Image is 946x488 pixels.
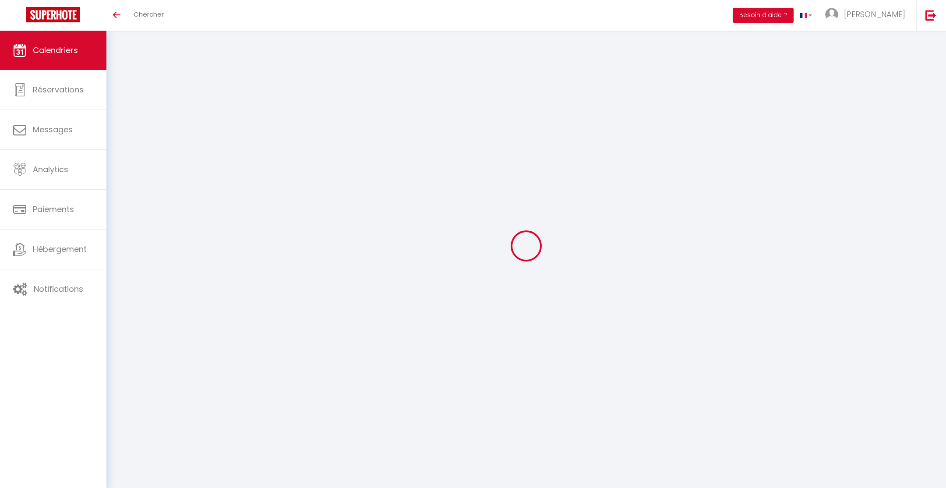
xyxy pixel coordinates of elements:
span: Messages [33,124,73,135]
img: Super Booking [26,7,80,22]
span: Chercher [134,10,164,19]
span: Réservations [33,84,84,95]
span: Hébergement [33,244,87,255]
img: logout [925,10,936,21]
span: [PERSON_NAME] [844,9,905,20]
span: Calendriers [33,45,78,56]
span: Paiements [33,204,74,215]
img: ... [825,8,838,21]
button: Besoin d'aide ? [733,8,794,23]
span: Notifications [34,283,83,294]
span: Analytics [33,164,68,175]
